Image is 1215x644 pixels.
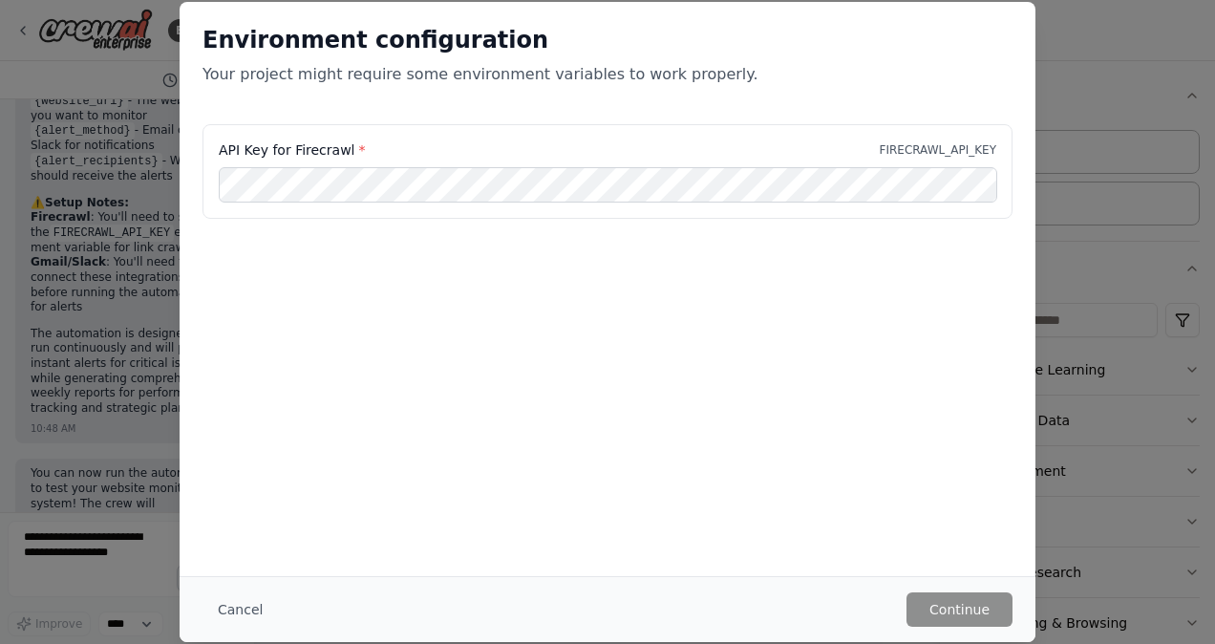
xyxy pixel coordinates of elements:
h2: Environment configuration [202,25,1012,55]
button: Cancel [202,592,278,627]
label: API Key for Firecrawl [219,140,366,160]
p: FIRECRAWL_API_KEY [880,142,996,158]
button: Continue [906,592,1012,627]
p: Your project might require some environment variables to work properly. [202,63,1012,86]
